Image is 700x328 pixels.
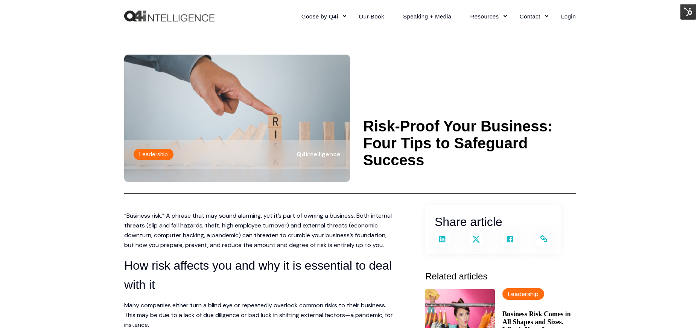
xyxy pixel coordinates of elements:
p: “Business risk.” A phrase that may sound alarming, yet it’s part of owning a business. Both inter... [124,211,395,250]
h3: Share article [435,212,551,232]
a: Back to Home [124,11,215,22]
h3: Related articles [425,269,576,284]
span: How risk affects you and why it is essential to deal with it [124,259,392,291]
h1: Risk-Proof Your Business: Four Tips to Safeguard Success [363,118,576,169]
label: Leadership [502,288,544,300]
img: Q4intelligence, LLC logo [124,11,215,22]
iframe: Chat Widget [662,292,700,328]
img: HubSpot Tools Menu Toggle [680,4,696,20]
label: Leadership [134,149,173,160]
img: A person's finger holding in place a set of stacked blocks spelling out the word' risk' from fall... [124,55,350,182]
span: Q4intelligence [297,150,341,158]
